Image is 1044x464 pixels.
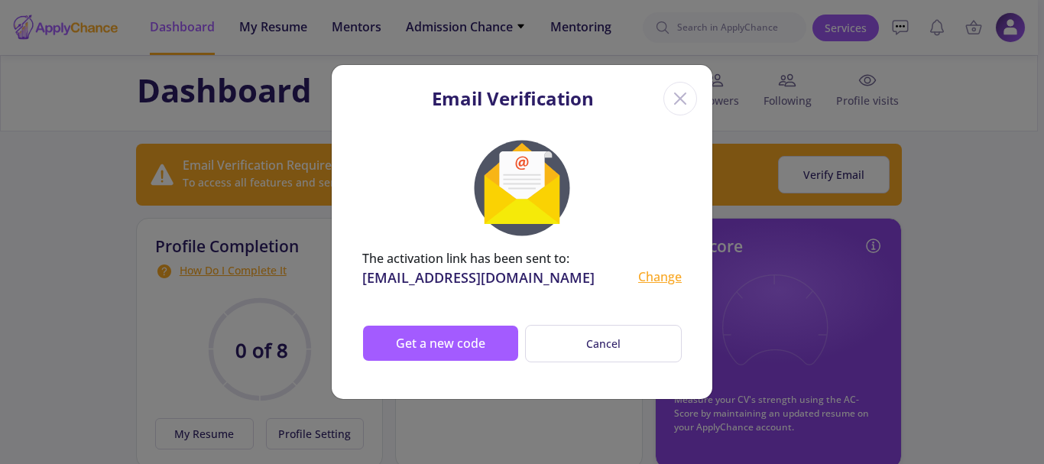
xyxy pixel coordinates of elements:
div: [EMAIL_ADDRESS][DOMAIN_NAME] [362,268,595,288]
button: Get a new code [362,325,519,362]
div: Close [663,82,697,115]
div: Email Verification [432,85,594,112]
div: Change [638,268,682,288]
button: Cancel [525,325,682,362]
div: The activation link has been sent to: [362,249,682,268]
